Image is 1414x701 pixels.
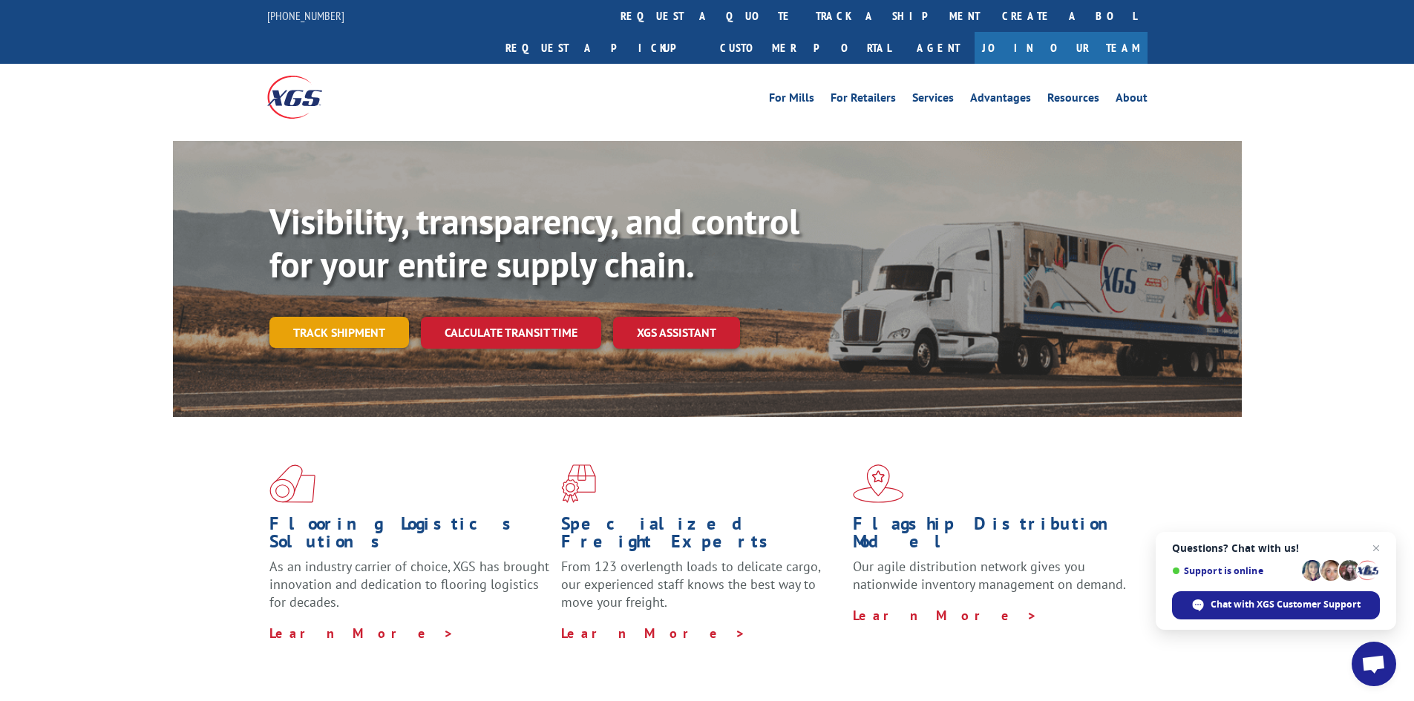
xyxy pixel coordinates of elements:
a: Open chat [1352,642,1396,686]
a: XGS ASSISTANT [613,317,740,349]
a: Agent [902,32,975,64]
span: Questions? Chat with us! [1172,542,1380,554]
span: As an industry carrier of choice, XGS has brought innovation and dedication to flooring logistics... [269,558,549,611]
a: [PHONE_NUMBER] [267,8,344,23]
img: xgs-icon-focused-on-flooring-red [561,464,596,503]
h1: Flooring Logistics Solutions [269,515,550,558]
a: For Retailers [831,92,896,108]
p: From 123 overlength loads to delicate cargo, our experienced staff knows the best way to move you... [561,558,842,624]
h1: Flagship Distribution Model [853,515,1133,558]
a: Services [912,92,954,108]
a: About [1116,92,1148,108]
img: xgs-icon-total-supply-chain-intelligence-red [269,464,315,503]
a: Track shipment [269,317,409,348]
span: Our agile distribution network gives you nationwide inventory management on demand. [853,558,1126,593]
a: Learn More > [561,625,746,642]
b: Visibility, transparency, and control for your entire supply chain. [269,198,799,287]
a: For Mills [769,92,814,108]
a: Advantages [970,92,1031,108]
a: Resources [1047,92,1099,108]
span: Support is online [1172,565,1297,576]
span: Chat with XGS Customer Support [1172,591,1380,619]
span: Chat with XGS Customer Support [1211,598,1361,611]
a: Learn More > [853,607,1038,624]
a: Request a pickup [494,32,709,64]
a: Customer Portal [709,32,902,64]
img: xgs-icon-flagship-distribution-model-red [853,464,904,503]
h1: Specialized Freight Experts [561,515,842,558]
a: Calculate transit time [421,317,601,349]
a: Learn More > [269,625,454,642]
a: Join Our Team [975,32,1148,64]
